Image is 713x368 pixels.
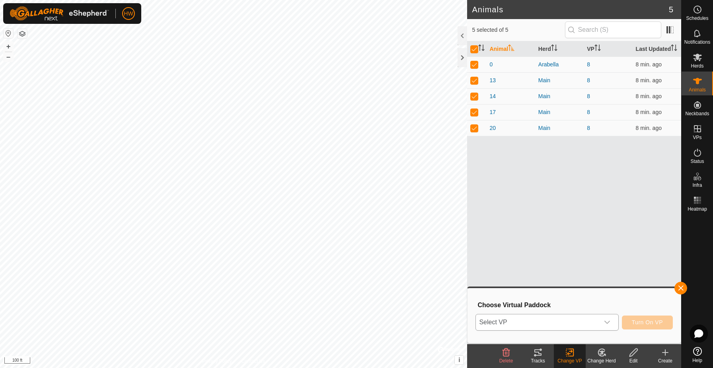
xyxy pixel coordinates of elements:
[499,358,513,364] span: Delete
[622,316,673,329] button: Turn On VP
[636,109,662,115] span: Aug 23, 2025 at 12:08 PM
[594,46,601,52] p-sorticon: Activate to sort
[489,92,496,101] span: 14
[636,77,662,83] span: Aug 23, 2025 at 12:07 PM
[691,64,703,68] span: Herds
[4,52,13,62] button: –
[686,16,708,21] span: Schedules
[554,357,586,364] div: Change VP
[692,358,702,363] span: Help
[587,125,590,131] a: 8
[633,41,681,57] th: Last Updated
[689,87,706,92] span: Animals
[538,60,581,69] div: Arabella
[18,29,27,39] button: Map Layers
[10,6,109,21] img: Gallagher Logo
[671,46,677,52] p-sorticon: Activate to sort
[682,344,713,366] a: Help
[522,357,554,364] div: Tracks
[636,93,662,99] span: Aug 23, 2025 at 12:08 PM
[538,108,581,116] div: Main
[535,41,584,57] th: Herd
[636,61,662,68] span: Aug 23, 2025 at 12:08 PM
[4,42,13,51] button: +
[458,356,460,363] span: i
[587,77,590,83] a: 8
[669,4,673,15] span: 5
[636,125,662,131] span: Aug 23, 2025 at 12:08 PM
[478,46,485,52] p-sorticon: Activate to sort
[690,159,704,164] span: Status
[242,358,265,365] a: Contact Us
[649,357,681,364] div: Create
[477,301,673,309] h3: Choose Virtual Paddock
[4,29,13,38] button: Reset Map
[599,314,615,330] div: dropdown trigger
[688,207,707,211] span: Heatmap
[587,61,590,68] a: 8
[618,357,649,364] div: Edit
[587,109,590,115] a: 8
[693,135,701,140] span: VPs
[685,111,709,116] span: Neckbands
[538,92,581,101] div: Main
[551,46,557,52] p-sorticon: Activate to sort
[489,76,496,85] span: 13
[472,26,565,34] span: 5 selected of 5
[202,358,232,365] a: Privacy Policy
[486,41,535,57] th: Animal
[489,60,493,69] span: 0
[124,10,133,18] span: HW
[692,183,702,188] span: Infra
[565,21,661,38] input: Search (S)
[455,356,464,364] button: i
[508,46,514,52] p-sorticon: Activate to sort
[586,357,618,364] div: Change Herd
[538,76,581,85] div: Main
[587,93,590,99] a: 8
[584,41,632,57] th: VP
[489,124,496,132] span: 20
[684,40,710,45] span: Notifications
[476,314,599,330] span: Select VP
[489,108,496,116] span: 17
[632,319,663,325] span: Turn On VP
[538,124,581,132] div: Main
[472,5,668,14] h2: Animals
